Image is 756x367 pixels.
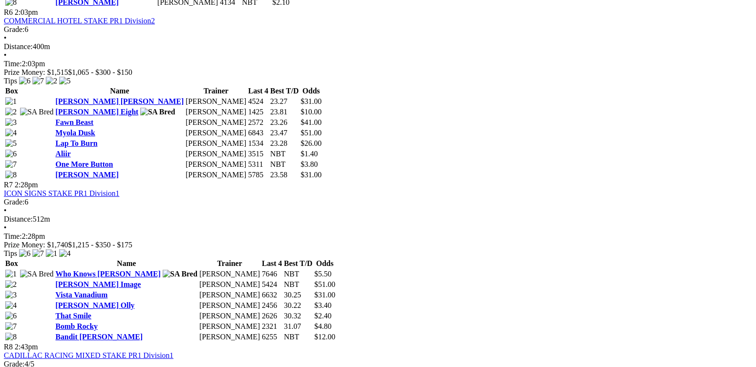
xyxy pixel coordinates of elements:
[4,343,13,351] span: R8
[300,129,321,137] span: $51.00
[140,108,175,116] img: SA Bred
[4,60,752,68] div: 2:03pm
[314,301,331,309] span: $3.40
[55,291,107,299] a: Vista Vanadium
[32,249,44,258] img: 7
[4,249,17,257] span: Tips
[55,280,141,288] a: [PERSON_NAME] Image
[19,77,31,85] img: 6
[300,118,321,126] span: $41.00
[5,312,17,320] img: 6
[5,259,18,267] span: Box
[4,34,7,42] span: •
[59,77,71,85] img: 5
[261,290,282,300] td: 6632
[5,87,18,95] span: Box
[4,351,174,359] a: CADILLAC RACING MIXED STAKE PR1 Division1
[199,269,260,279] td: [PERSON_NAME]
[185,97,247,106] td: [PERSON_NAME]
[300,86,322,96] th: Odds
[4,42,752,51] div: 400m
[15,343,38,351] span: 2:43pm
[270,118,300,127] td: 23.26
[199,290,260,300] td: [PERSON_NAME]
[199,259,260,268] th: Trainer
[32,77,44,85] img: 7
[185,170,247,180] td: [PERSON_NAME]
[261,332,282,342] td: 6255
[55,108,138,116] a: [PERSON_NAME] Eight
[5,129,17,137] img: 4
[248,107,269,117] td: 1425
[5,280,17,289] img: 2
[5,160,17,169] img: 7
[270,107,300,117] td: 23.81
[55,139,97,147] a: Lap To Burn
[4,241,752,249] div: Prize Money: $1,740
[199,280,260,289] td: [PERSON_NAME]
[283,311,313,321] td: 30.32
[300,171,321,179] span: $31.00
[248,86,269,96] th: Last 4
[300,108,321,116] span: $10.00
[4,42,32,51] span: Distance:
[185,149,247,159] td: [PERSON_NAME]
[5,108,17,116] img: 2
[4,51,7,59] span: •
[55,97,184,105] a: [PERSON_NAME] [PERSON_NAME]
[4,181,13,189] span: R7
[5,139,17,148] img: 5
[283,290,313,300] td: 30.25
[46,77,57,85] img: 2
[314,322,331,330] span: $4.80
[248,97,269,106] td: 4524
[15,8,38,16] span: 2:03pm
[4,224,7,232] span: •
[283,301,313,310] td: 30.22
[5,97,17,106] img: 1
[185,86,247,96] th: Trainer
[4,232,22,240] span: Time:
[55,160,113,168] a: One More Button
[283,332,313,342] td: NBT
[248,139,269,148] td: 1534
[185,160,247,169] td: [PERSON_NAME]
[55,129,95,137] a: Myola Dusk
[19,249,31,258] img: 6
[300,150,318,158] span: $1.40
[5,333,17,341] img: 8
[59,249,71,258] img: 4
[270,149,300,159] td: NBT
[55,301,135,309] a: [PERSON_NAME] Olly
[185,107,247,117] td: [PERSON_NAME]
[20,108,54,116] img: SA Bred
[5,301,17,310] img: 4
[248,128,269,138] td: 6843
[4,68,752,77] div: Prize Money: $1,515
[300,160,318,168] span: $3.80
[248,160,269,169] td: 5311
[4,77,17,85] span: Tips
[248,118,269,127] td: 2572
[314,312,331,320] span: $2.40
[270,139,300,148] td: 23.28
[314,291,335,299] span: $31.00
[314,259,336,268] th: Odds
[283,269,313,279] td: NBT
[68,68,133,76] span: $1,065 - $300 - $150
[4,198,25,206] span: Grade:
[55,150,71,158] a: Aliir
[270,160,300,169] td: NBT
[314,333,335,341] span: $12.00
[68,241,133,249] span: $1,215 - $350 - $175
[261,259,282,268] th: Last 4
[283,322,313,331] td: 31.07
[4,17,155,25] a: COMMERCIAL HOTEL STAKE PR1 Division2
[55,86,184,96] th: Name
[248,170,269,180] td: 5785
[261,269,282,279] td: 7646
[4,232,752,241] div: 2:28pm
[4,206,7,214] span: •
[4,215,752,224] div: 512m
[4,25,25,33] span: Grade:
